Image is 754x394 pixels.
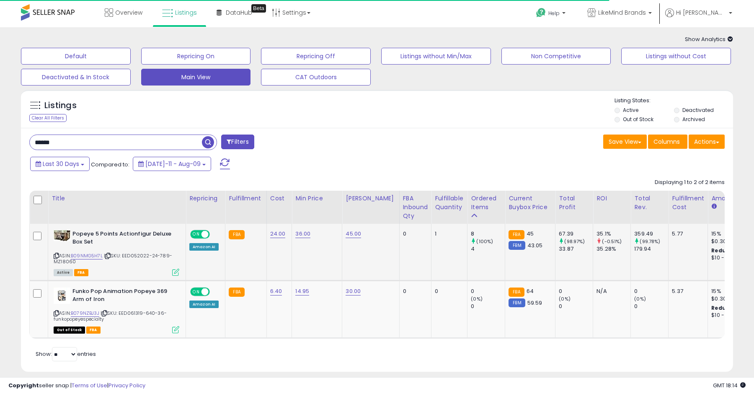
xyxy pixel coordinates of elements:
div: ROI [596,194,627,203]
span: FBA [74,269,88,276]
b: Popeye 5 Points Actionfigur Deluxe Box Set [72,230,174,248]
div: 8 [471,230,505,238]
div: Min Price [295,194,338,203]
button: Listings without Min/Max [381,48,491,65]
span: Overview [115,8,142,17]
div: Total Rev. [634,194,665,212]
div: 5.77 [672,230,701,238]
span: ON [191,288,201,295]
img: 51LCB7cy+mL._SL40_.jpg [54,230,70,241]
div: Amazon AI [189,243,219,251]
div: ASIN: [54,230,179,275]
span: Help [548,10,560,17]
button: [DATE]-11 - Aug-09 [133,157,211,171]
div: Fulfillment Cost [672,194,704,212]
span: ON [191,231,201,238]
span: OFF [209,288,222,295]
span: 2025-09-9 18:14 GMT [713,381,746,389]
div: Title [52,194,182,203]
a: Privacy Policy [108,381,145,389]
span: 59.59 [527,299,542,307]
div: 35.1% [596,230,630,238]
div: Repricing [189,194,222,203]
div: ASIN: [54,288,179,332]
label: Archived [682,116,705,123]
button: Columns [648,135,687,149]
span: All listings currently available for purchase on Amazon [54,269,73,276]
div: [PERSON_NAME] [346,194,395,203]
button: Save View [603,135,647,149]
div: Total Profit [559,194,589,212]
span: 43.05 [527,241,543,249]
div: 0 [403,288,425,295]
div: Clear All Filters [29,114,67,122]
div: 33.87 [559,245,593,253]
span: Compared to: [91,161,129,168]
div: seller snap | | [8,382,145,390]
span: Columns [653,137,680,146]
small: FBA [509,288,524,297]
span: OFF [209,231,222,238]
div: 0 [403,230,425,238]
small: (0%) [559,295,571,302]
a: Terms of Use [72,381,107,389]
small: Amazon Fees. [711,203,716,210]
div: N/A [596,288,624,295]
a: 30.00 [346,287,361,295]
small: (0%) [471,295,483,302]
a: B09NMG5H7L [71,252,103,259]
span: LikeMind Brands [598,8,646,17]
button: Default [21,48,131,65]
small: (99.78%) [640,238,660,245]
span: FBA [86,327,101,334]
span: 64 [527,287,534,295]
small: FBA [229,288,244,297]
h5: Listings [44,100,77,111]
div: Amazon AI [189,301,219,308]
div: 179.94 [634,245,668,253]
a: 6.40 [270,287,282,295]
div: 0 [634,288,668,295]
a: Hi [PERSON_NAME] [665,8,732,27]
div: Fulfillable Quantity [435,194,464,212]
div: Cost [270,194,289,203]
div: 1 [435,230,461,238]
small: FBA [229,230,244,239]
small: FBM [509,241,525,250]
span: Hi [PERSON_NAME] [676,8,726,17]
div: 0 [634,303,668,310]
a: 24.00 [270,230,286,238]
button: Repricing Off [261,48,371,65]
div: 67.39 [559,230,593,238]
img: 41BrjhsxmLL._SL40_.jpg [54,288,70,304]
button: Repricing On [141,48,251,65]
button: Deactivated & In Stock [21,69,131,86]
p: Listing States: [615,97,733,105]
div: 5.37 [672,288,701,295]
span: Last 30 Days [43,160,79,168]
div: 35.28% [596,245,630,253]
small: (-0.51%) [602,238,622,245]
div: Displaying 1 to 2 of 2 items [655,179,725,187]
div: Tooltip anchor [251,4,266,13]
span: | SKU: EED052022-24-789-MZ18060 [54,252,172,265]
button: Listings without Cost [621,48,731,65]
a: 14.95 [295,287,309,295]
div: Fulfillment [229,194,263,203]
button: Main View [141,69,251,86]
div: 0 [435,288,461,295]
a: B079NZBJ3J [71,310,99,317]
span: DataHub [226,8,252,17]
small: (100%) [476,238,493,245]
button: Non Competitive [501,48,611,65]
div: 4 [471,245,505,253]
span: All listings that are currently out of stock and unavailable for purchase on Amazon [54,327,85,334]
div: FBA inbound Qty [403,194,428,220]
a: 45.00 [346,230,361,238]
a: 36.00 [295,230,310,238]
a: Help [529,1,574,27]
span: Show: entries [36,350,96,358]
button: Actions [689,135,725,149]
div: Ordered Items [471,194,501,212]
div: 0 [559,303,593,310]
